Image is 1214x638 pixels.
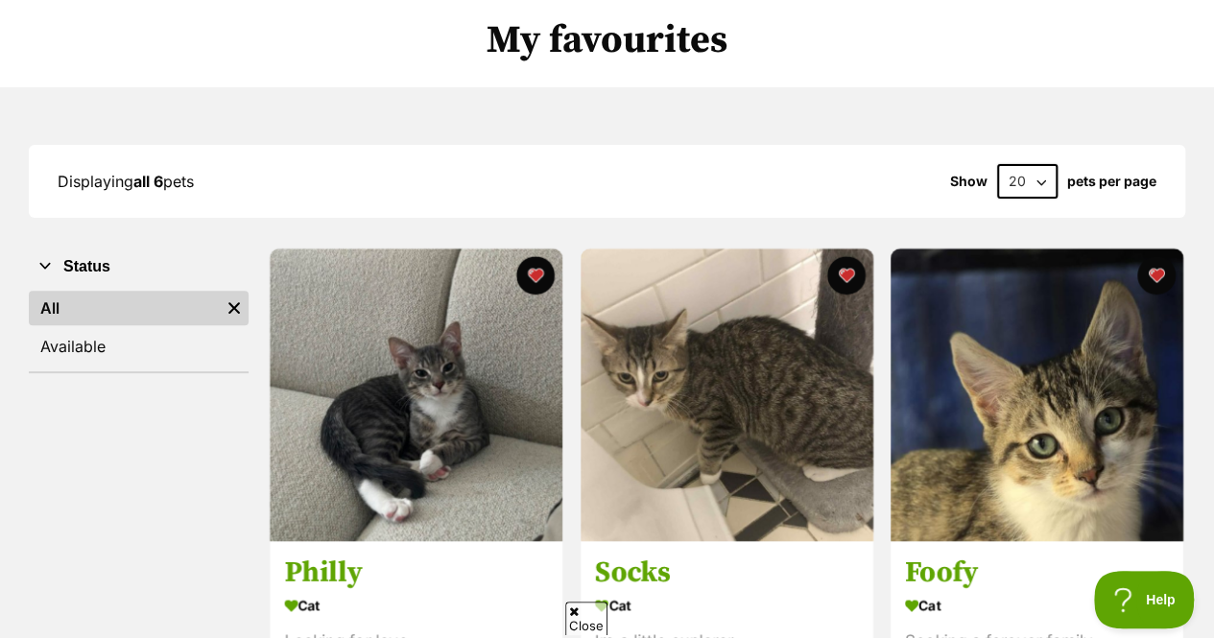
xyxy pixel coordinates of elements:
[581,248,873,541] img: Socks
[29,287,249,371] div: Status
[270,248,562,541] img: Philly
[516,256,555,295] button: favourite
[595,591,859,619] div: Cat
[1094,571,1195,628] iframe: Help Scout Beacon - Open
[58,172,194,191] span: Displaying pets
[905,591,1169,619] div: Cat
[29,291,220,325] a: All
[595,555,859,591] h3: Socks
[284,591,548,619] div: Cat
[1067,174,1156,189] label: pets per page
[284,555,548,591] h3: Philly
[1137,256,1176,295] button: favourite
[29,329,249,364] a: Available
[220,291,249,325] a: Remove filter
[29,254,249,279] button: Status
[826,256,865,295] button: favourite
[891,248,1183,541] img: Foofy
[905,555,1169,591] h3: Foofy
[950,174,988,189] span: Show
[133,172,163,191] strong: all 6
[565,602,607,635] span: Close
